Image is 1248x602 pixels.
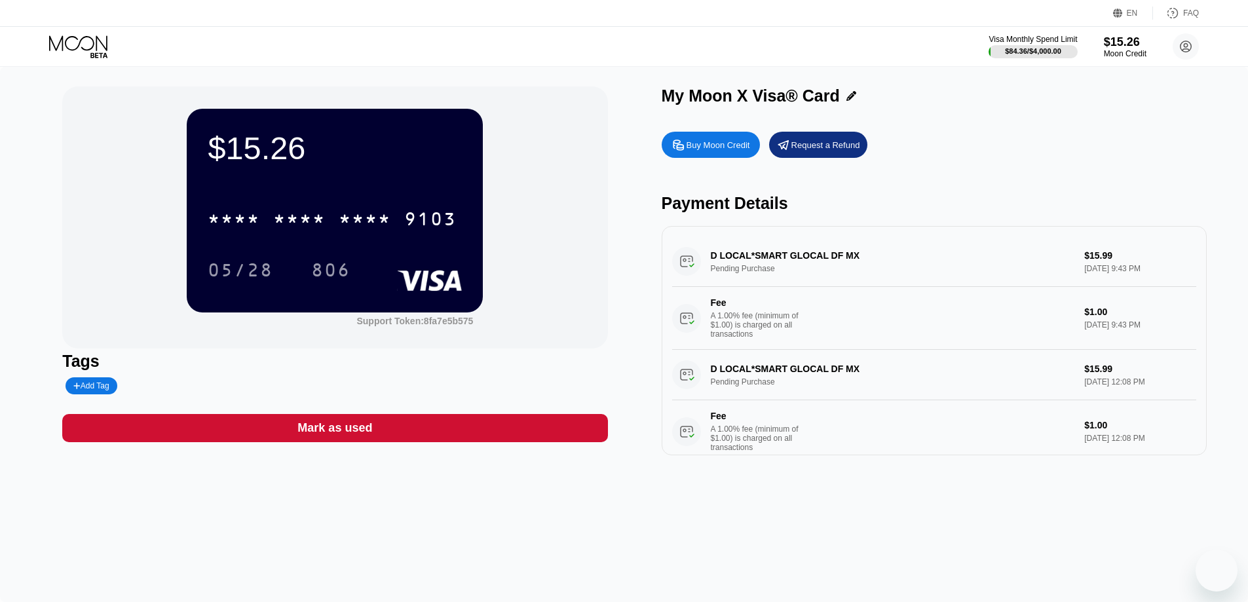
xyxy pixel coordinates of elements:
div: Tags [62,352,607,371]
div: FeeA 1.00% fee (minimum of $1.00) is charged on all transactions$1.00[DATE] 9:43 PM [672,287,1196,350]
div: Moon Credit [1104,49,1146,58]
div: My Moon X Visa® Card [662,86,840,105]
div: $1.00 [1084,307,1196,317]
div: $15.26 [1104,35,1146,49]
div: [DATE] 12:08 PM [1084,434,1196,443]
div: Visa Monthly Spend Limit [989,35,1077,44]
div: Mark as used [297,421,372,436]
div: Visa Monthly Spend Limit$84.36/$4,000.00 [989,35,1077,58]
iframe: Button to launch messaging window [1196,550,1238,592]
div: 9103 [404,210,457,231]
div: FeeA 1.00% fee (minimum of $1.00) is charged on all transactions$1.00[DATE] 12:08 PM [672,400,1196,463]
div: Support Token: 8fa7e5b575 [356,316,473,326]
div: Request a Refund [769,132,867,158]
div: $15.26Moon Credit [1104,35,1146,58]
div: Support Token:8fa7e5b575 [356,316,473,326]
div: Buy Moon Credit [662,132,760,158]
div: EN [1113,7,1153,20]
div: Request a Refund [791,140,860,151]
div: $1.00 [1084,420,1196,430]
div: 806 [301,254,360,286]
div: FAQ [1153,7,1199,20]
div: Payment Details [662,194,1207,213]
div: [DATE] 9:43 PM [1084,320,1196,329]
div: $15.26 [208,130,462,166]
div: A 1.00% fee (minimum of $1.00) is charged on all transactions [711,311,809,339]
div: FAQ [1183,9,1199,18]
div: Fee [711,297,803,308]
div: Add Tag [66,377,117,394]
div: A 1.00% fee (minimum of $1.00) is charged on all transactions [711,424,809,452]
div: Fee [711,411,803,421]
div: 05/28 [208,261,273,282]
div: 05/28 [198,254,283,286]
div: Buy Moon Credit [687,140,750,151]
div: Mark as used [62,414,607,442]
div: 806 [311,261,350,282]
div: Add Tag [73,381,109,390]
div: EN [1127,9,1138,18]
div: $84.36 / $4,000.00 [1005,47,1061,55]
